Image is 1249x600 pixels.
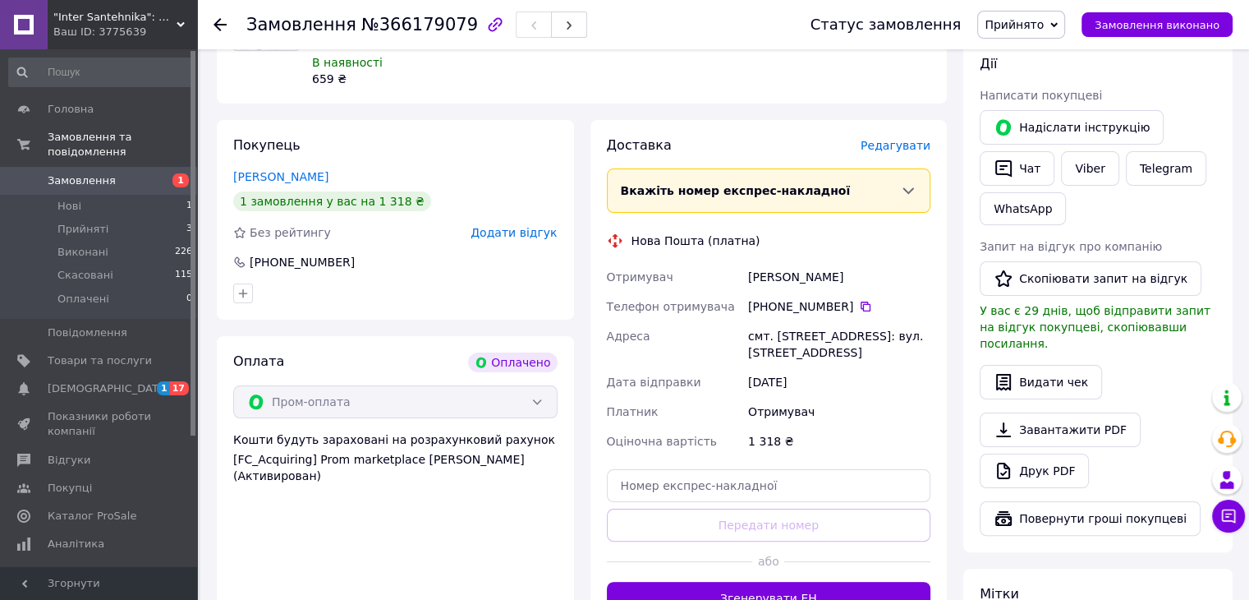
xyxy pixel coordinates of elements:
[471,226,557,239] span: Додати відгук
[48,409,152,439] span: Показники роботи компанії
[1095,19,1219,31] span: Замовлення виконано
[48,381,169,396] span: [DEMOGRAPHIC_DATA]
[745,397,934,427] div: Отримувач
[57,222,108,237] span: Прийняті
[980,365,1102,399] button: Видати чек
[57,245,108,260] span: Виконані
[980,240,1162,253] span: Запит на відгук про компанію
[745,262,934,292] div: [PERSON_NAME]
[361,15,478,35] span: №366179079
[57,292,109,307] span: Оплачені
[53,25,197,39] div: Ваш ID: 3775639
[861,139,930,152] span: Редагувати
[53,10,177,25] span: "Inter Santehnika": Стильна та функціональна сантехніка для вашого комфорту!
[48,565,152,594] span: Інструменти веб-майстра та SEO
[186,292,192,307] span: 0
[233,432,558,484] div: Кошти будуть зараховані на розрахунковий рахунок
[170,381,189,395] span: 17
[48,481,92,496] span: Покупці
[8,58,194,87] input: Пошук
[980,56,997,72] span: Дії
[57,199,81,214] span: Нові
[621,184,851,197] span: Вкажіть номер експрес-накладної
[1061,151,1118,186] a: Viber
[233,192,431,211] div: 1 замовлення у вас на 1 318 ₴
[607,469,931,502] input: Номер експрес-накладної
[186,222,192,237] span: 3
[233,170,328,183] a: [PERSON_NAME]
[745,321,934,367] div: смт. [STREET_ADDRESS]: вул. [STREET_ADDRESS]
[752,553,784,570] span: або
[48,537,104,552] span: Аналітика
[980,192,1066,225] a: WhatsApp
[607,137,672,153] span: Доставка
[980,413,1141,447] a: Завантажити PDF
[48,325,127,340] span: Повідомлення
[607,405,659,418] span: Платник
[980,110,1164,145] button: Надіслати інструкцію
[980,501,1201,536] button: Повернути гроші покупцеві
[468,353,557,372] div: Оплачено
[745,367,934,397] div: [DATE]
[745,427,934,456] div: 1 318 ₴
[980,454,1089,488] a: Друк PDF
[48,130,197,159] span: Замовлення та повідомлення
[233,353,284,369] span: Оплата
[1081,12,1233,37] button: Замовлення виконано
[980,261,1201,296] button: Скопіювати запит на відгук
[233,451,558,484] div: [FC_Acquiring] Prom marketplace [PERSON_NAME] (Активирован)
[175,245,192,260] span: 226
[810,16,962,33] div: Статус замовлення
[985,18,1044,31] span: Прийнято
[980,89,1102,102] span: Написати покупцеві
[214,16,227,33] div: Повернутися назад
[48,353,152,368] span: Товари та послуги
[57,268,113,283] span: Скасовані
[607,270,673,284] span: Отримувач
[980,151,1054,186] button: Чат
[607,376,701,389] span: Дата відправки
[172,173,189,187] span: 1
[48,173,116,188] span: Замовлення
[250,226,331,239] span: Без рейтингу
[607,330,650,343] span: Адреса
[186,199,192,214] span: 1
[48,509,136,524] span: Каталог ProSale
[233,137,301,153] span: Покупець
[607,300,735,313] span: Телефон отримувача
[627,233,765,249] div: Нова Пошта (платна)
[157,381,170,395] span: 1
[48,453,90,468] span: Відгуки
[607,435,717,448] span: Оціночна вартість
[312,71,509,87] div: 659 ₴
[48,102,94,117] span: Головна
[980,304,1210,350] span: У вас є 29 днів, щоб відправити запит на відгук покупцеві, скопіювавши посилання.
[1212,500,1245,533] button: Чат з покупцем
[248,254,356,270] div: [PHONE_NUMBER]
[312,56,383,69] span: В наявності
[246,15,356,35] span: Замовлення
[1126,151,1206,186] a: Telegram
[748,298,930,315] div: [PHONE_NUMBER]
[175,268,192,283] span: 115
